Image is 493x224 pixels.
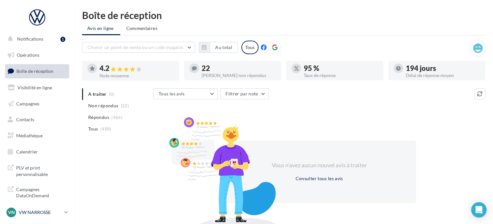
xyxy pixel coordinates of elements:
span: Contacts [16,117,34,122]
div: 95 % [304,65,378,72]
a: VN VW NARROSSE [5,206,69,219]
a: Visibilité en ligne [4,81,70,94]
button: Au total [210,42,238,53]
button: Au total [199,42,238,53]
div: 4.2 [100,65,174,72]
button: Notifications 1 [4,32,68,46]
span: (22) [121,103,129,108]
span: Tous les avis [159,91,185,96]
span: Commentaires [126,25,157,31]
a: Campagnes DataOnDemand [4,182,70,201]
span: Notifications [17,36,43,42]
span: VN [8,209,15,216]
button: Filtrer par note [220,88,269,99]
span: Visibilité en ligne [17,85,52,90]
div: Délai de réponse moyen [406,73,480,78]
span: Boîte de réception [16,68,53,74]
span: Choisir un point de vente ou un code magasin [88,44,183,50]
span: Calendrier [16,149,38,154]
span: Tous [88,126,98,132]
div: 22 [202,65,276,72]
div: Taux de réponse [304,73,378,78]
span: (488) [100,126,111,131]
a: Campagnes [4,97,70,111]
span: Répondus [88,114,109,121]
button: Consulter tous les avis [293,175,345,182]
a: Médiathèque [4,129,70,142]
span: (466) [111,115,122,120]
p: VW NARROSSE [19,209,62,216]
button: Choisir un point de vente ou un code magasin [82,42,195,53]
a: Calendrier [4,145,70,159]
div: Boîte de réception [82,10,485,20]
button: Tous les avis [153,88,218,99]
div: [PERSON_NAME] non répondus [202,73,276,78]
span: Non répondus [88,102,118,109]
a: Boîte de réception [4,64,70,78]
a: Contacts [4,113,70,126]
div: Note moyenne [100,73,174,78]
a: Opérations [4,48,70,62]
a: PLV et print personnalisable [4,161,70,180]
span: PLV et print personnalisable [16,163,67,177]
span: Opérations [17,52,39,58]
div: 194 jours [406,65,480,72]
div: Vous n'avez aucun nouvel avis à traiter [264,161,375,170]
div: Open Intercom Messenger [471,202,487,218]
div: 1 [60,37,65,42]
span: Campagnes [16,101,39,106]
div: Tous [241,41,258,54]
span: Médiathèque [16,133,43,138]
span: Campagnes DataOnDemand [16,185,67,199]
